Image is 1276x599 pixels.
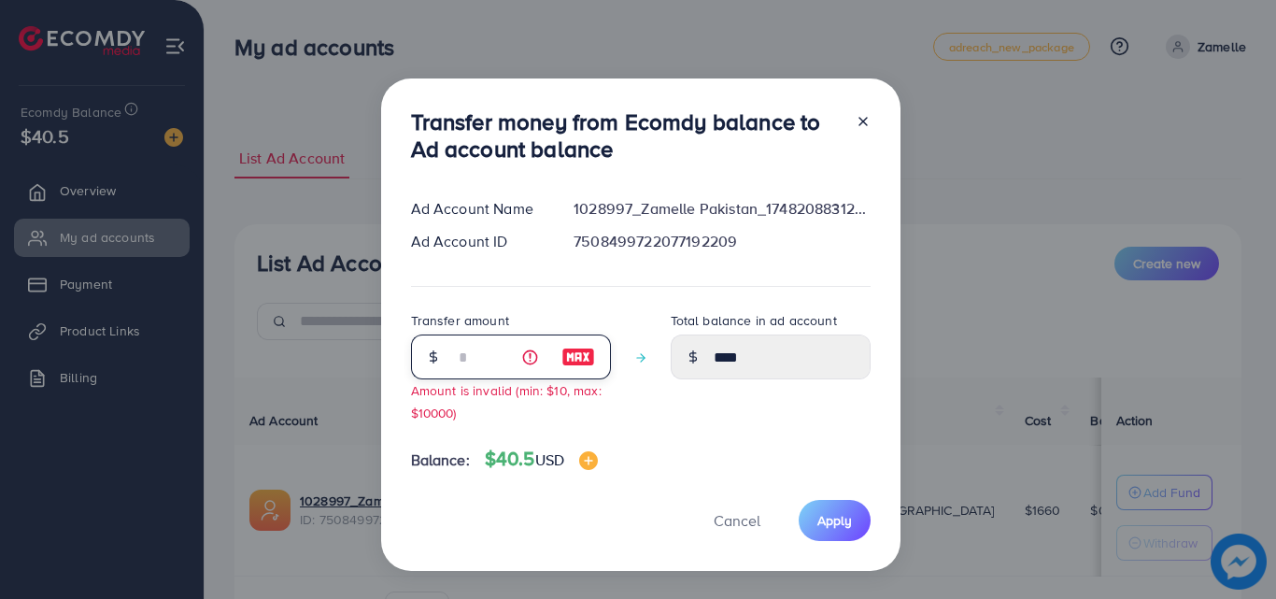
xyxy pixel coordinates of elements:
[485,448,598,471] h4: $40.5
[411,449,470,471] span: Balance:
[396,198,560,220] div: Ad Account Name
[817,511,852,530] span: Apply
[799,500,871,540] button: Apply
[690,500,784,540] button: Cancel
[671,311,837,330] label: Total balance in ad account
[411,381,602,421] small: Amount is invalid (min: $10, max: $10000)
[411,108,841,163] h3: Transfer money from Ecomdy balance to Ad account balance
[714,510,760,531] span: Cancel
[396,231,560,252] div: Ad Account ID
[561,346,595,368] img: image
[559,231,885,252] div: 7508499722077192209
[579,451,598,470] img: image
[535,449,564,470] span: USD
[411,311,509,330] label: Transfer amount
[559,198,885,220] div: 1028997_Zamelle Pakistan_1748208831279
